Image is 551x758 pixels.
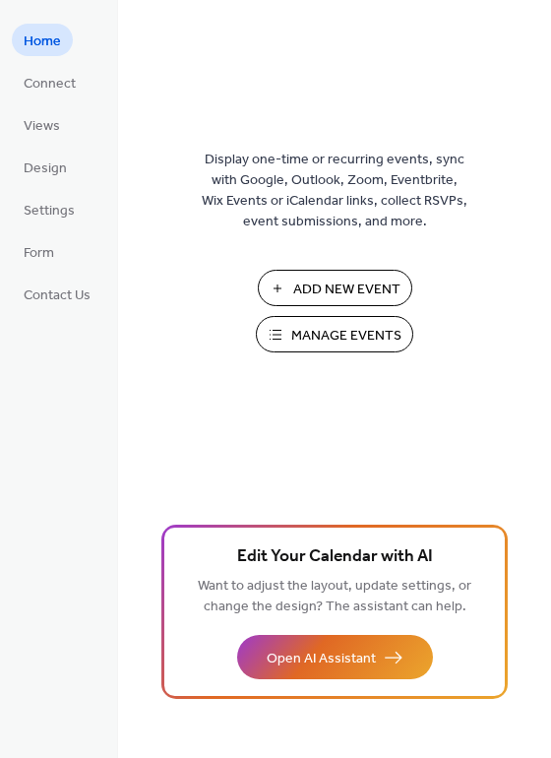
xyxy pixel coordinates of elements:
a: Form [12,235,66,268]
a: Design [12,151,79,183]
span: Views [24,116,60,137]
span: Add New Event [293,280,400,300]
button: Open AI Assistant [237,635,433,679]
a: Views [12,108,72,141]
span: Want to adjust the layout, update settings, or change the design? The assistant can help. [198,573,471,620]
a: Settings [12,193,87,225]
span: Contact Us [24,285,91,306]
span: Home [24,32,61,52]
span: Open AI Assistant [267,649,376,669]
span: Display one-time or recurring events, sync with Google, Outlook, Zoom, Eventbrite, Wix Events or ... [202,150,467,232]
button: Add New Event [258,270,412,306]
span: Settings [24,201,75,221]
span: Manage Events [291,326,401,347]
span: Connect [24,74,76,95]
a: Connect [12,66,88,98]
a: Contact Us [12,278,102,310]
span: Form [24,243,54,264]
span: Edit Your Calendar with AI [237,543,433,571]
span: Design [24,158,67,179]
a: Home [12,24,73,56]
button: Manage Events [256,316,413,352]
